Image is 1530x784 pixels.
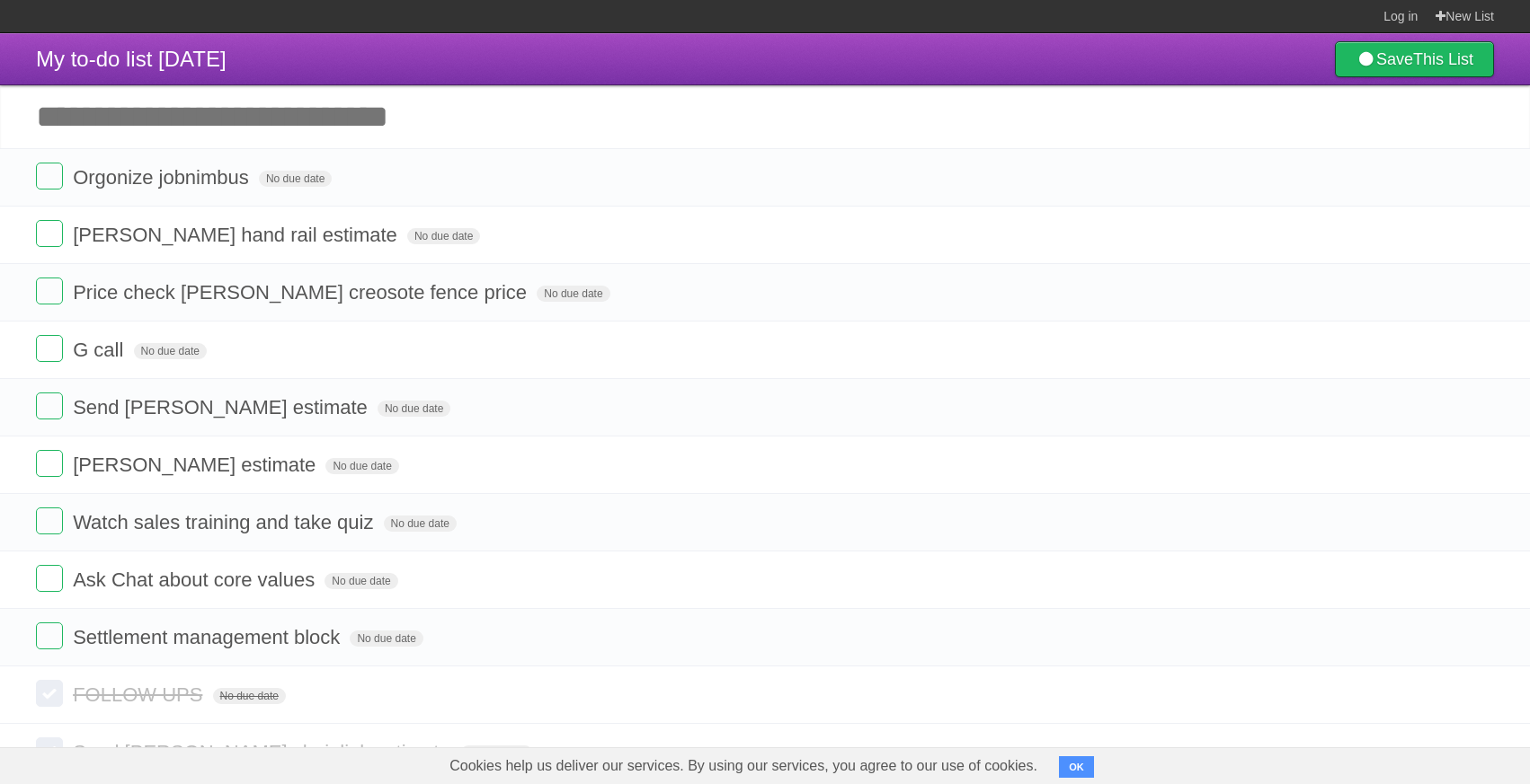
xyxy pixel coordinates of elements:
label: Done [36,277,63,304]
span: No due date [384,515,457,532]
span: Price check [PERSON_NAME] creosote fence price [73,281,531,304]
span: Send [PERSON_NAME] chainlink estimate [73,741,454,763]
span: [PERSON_NAME] hand rail estimate [73,224,402,246]
span: FOLLOW UPS [73,683,207,706]
span: Orgonize jobnimbus [73,166,254,189]
span: [PERSON_NAME] estimate [73,454,320,476]
span: No due date [325,573,397,589]
span: No due date [460,745,533,762]
span: No due date [407,228,480,244]
span: No due date [350,630,423,647]
span: No due date [325,458,398,474]
b: This List [1413,50,1473,68]
label: Done [36,335,63,362]
span: Watch sales training and take quiz [73,511,378,533]
span: Send [PERSON_NAME] estimate [73,396,372,418]
a: SaveThis List [1335,41,1494,77]
label: Done [36,220,63,247]
span: Cookies help us deliver our services. By using our services, you agree to our use of cookies. [431,748,1055,784]
span: No due date [537,286,609,302]
span: Ask Chat about core values [73,568,319,591]
span: My to-do list [DATE] [36,47,227,71]
span: No due date [378,401,450,417]
span: No due date [134,343,207,359]
button: OK [1059,756,1094,778]
label: Done [36,622,63,649]
span: Settlement management block [73,626,344,648]
label: Done [36,392,63,419]
span: No due date [259,171,332,187]
span: G call [73,339,128,361]
span: No due date [213,688,286,704]
label: Done [36,565,63,592]
label: Done [36,450,63,477]
label: Done [36,737,63,764]
label: Done [36,163,63,189]
label: Done [36,507,63,534]
label: Done [36,680,63,707]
